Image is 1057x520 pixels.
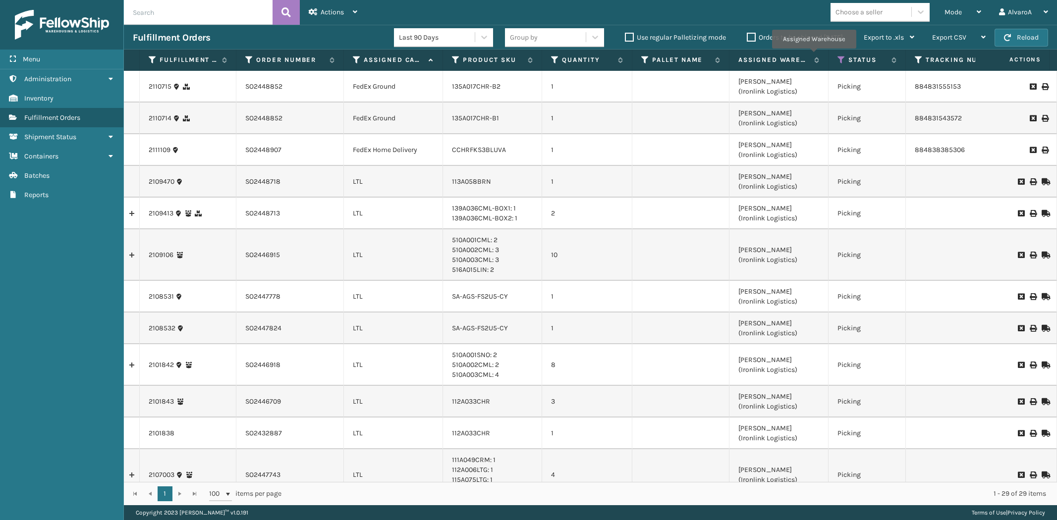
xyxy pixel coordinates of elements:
img: logo [15,10,109,40]
label: Fulfillment Order Id [160,55,217,64]
button: Reload [995,29,1048,47]
a: 2109470 [149,177,174,187]
td: Picking [829,103,906,134]
span: Mode [945,8,962,16]
td: Picking [829,312,906,344]
td: SO2448852 [236,71,344,103]
td: LTL [344,344,443,386]
a: 135A017CHR-B1 [452,114,499,122]
a: 510A002CML: 3 [452,246,499,254]
td: 1 [542,166,632,198]
a: 139A036CML-BOX1: 1 [452,204,516,212]
td: Picking [829,417,906,449]
i: Request to Be Cancelled [1018,430,1024,437]
label: Assigned Carrier Service [364,55,424,64]
td: [PERSON_NAME] (Ironlink Logistics) [729,166,829,198]
a: 2101842 [149,360,174,370]
td: SO2446918 [236,344,344,386]
i: Request to Be Cancelled [1018,178,1024,185]
td: LTL [344,229,443,281]
td: LTL [344,417,443,449]
label: Use regular Palletizing mode [625,33,726,42]
td: 1 [542,312,632,344]
i: Mark as Shipped [1042,293,1048,300]
a: 510A003CML: 3 [452,256,499,264]
td: [PERSON_NAME] (Ironlink Logistics) [729,281,829,312]
label: Order Number [256,55,325,64]
div: Group by [510,32,538,43]
i: Print BOL [1030,362,1036,368]
a: 2107003 [149,470,174,480]
i: Request to Be Cancelled [1018,362,1024,368]
span: Reports [24,191,49,199]
span: Actions [321,8,344,16]
td: Picking [829,134,906,166]
td: [PERSON_NAME] (Ironlink Logistics) [729,449,829,501]
td: 1 [542,417,632,449]
i: Print BOL [1030,398,1036,405]
i: Request to Be Cancelled [1018,293,1024,300]
span: Menu [23,55,40,63]
td: LTL [344,166,443,198]
td: SO2448907 [236,134,344,166]
i: Request to Be Cancelled [1030,147,1036,154]
i: Mark as Shipped [1042,362,1048,368]
td: 1 [542,281,632,312]
i: Print Label [1042,115,1048,122]
i: Print BOL [1030,210,1036,217]
label: Product SKU [463,55,523,64]
a: 884838385306 [915,146,965,154]
a: 111A049CRM: 1 [452,456,496,464]
a: CCHRFKS3BLUVA [452,146,506,154]
a: 2109106 [149,250,173,260]
td: 1 [542,103,632,134]
label: Pallet Name [652,55,710,64]
span: Administration [24,75,71,83]
a: Terms of Use [972,509,1006,516]
td: Picking [829,344,906,386]
td: 2 [542,198,632,229]
div: 1 - 29 of 29 items [295,489,1046,499]
i: Print BOL [1030,471,1036,478]
td: Picking [829,449,906,501]
i: Mark as Shipped [1042,325,1048,332]
td: LTL [344,386,443,417]
span: Inventory [24,94,54,103]
td: SO2447824 [236,312,344,344]
td: SO2448852 [236,103,344,134]
a: 112A033CHR [452,397,490,406]
td: 4 [542,449,632,501]
i: Mark as Shipped [1042,252,1048,259]
a: 516A015LIN: 2 [452,265,494,274]
i: Mark as Shipped [1042,210,1048,217]
span: 100 [209,489,224,499]
label: Tracking Number [926,55,986,64]
a: 115A075LTG: 1 [452,475,493,484]
i: Request to Be Cancelled [1030,115,1036,122]
label: Orders to be shipped [DATE] [747,33,843,42]
td: SO2448713 [236,198,344,229]
a: 2108531 [149,292,174,302]
td: [PERSON_NAME] (Ironlink Logistics) [729,71,829,103]
div: | [972,505,1045,520]
td: [PERSON_NAME] (Ironlink Logistics) [729,312,829,344]
td: [PERSON_NAME] (Ironlink Logistics) [729,417,829,449]
a: 884831543572 [915,114,962,122]
span: Export CSV [932,33,966,42]
a: SA-AGS-FS2U5-CY [452,324,508,332]
a: 884831555153 [915,82,961,91]
label: Quantity [562,55,613,64]
i: Request to Be Cancelled [1018,210,1024,217]
i: Request to Be Cancelled [1018,398,1024,405]
td: [PERSON_NAME] (Ironlink Logistics) [729,198,829,229]
td: 10 [542,229,632,281]
td: SO2447743 [236,449,344,501]
a: 2109413 [149,208,173,218]
a: 2101838 [149,428,174,438]
td: LTL [344,449,443,501]
a: 510A003CML: 4 [452,370,499,379]
td: Picking [829,198,906,229]
td: [PERSON_NAME] (Ironlink Logistics) [729,386,829,417]
a: 2110715 [149,82,171,92]
td: SO2446915 [236,229,344,281]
